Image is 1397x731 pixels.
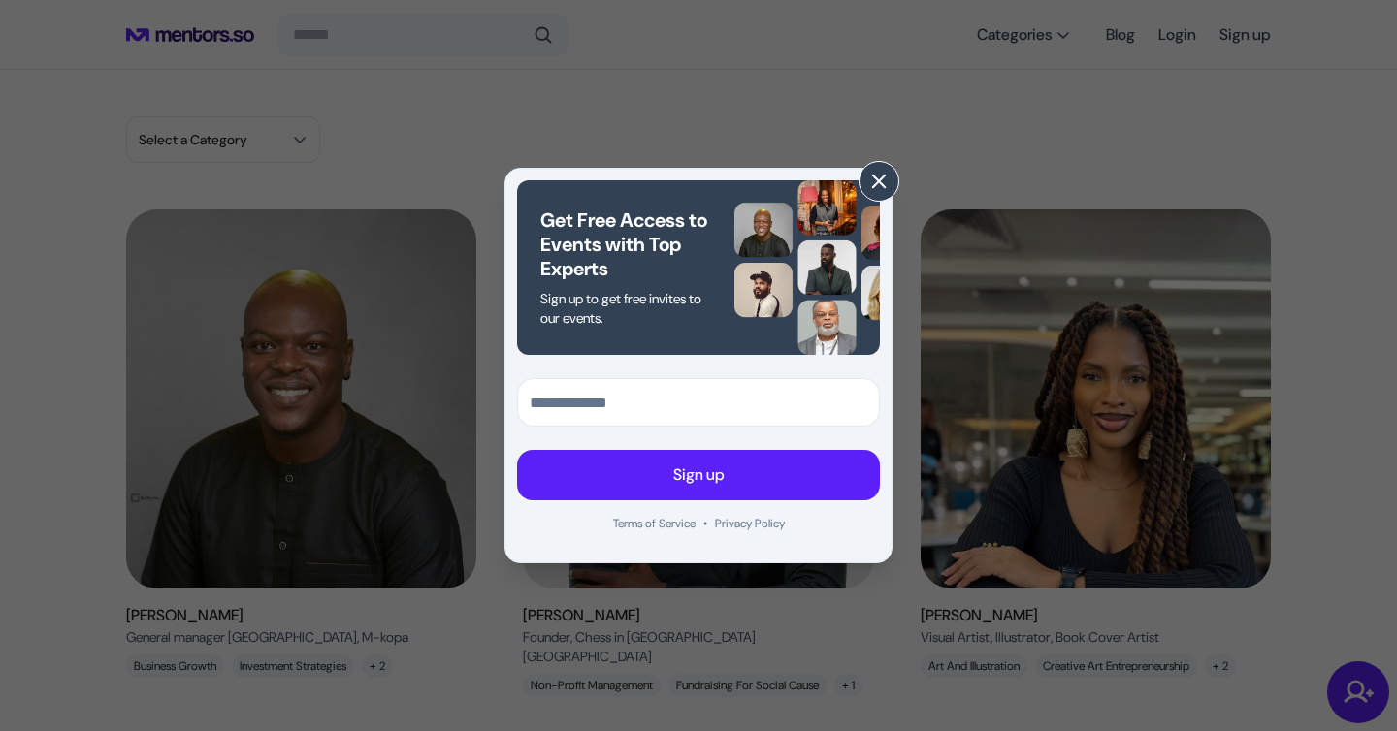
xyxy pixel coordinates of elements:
[673,463,725,487] p: Sign up
[734,180,880,355] img: Special offer image
[540,208,719,281] h6: Get Free Access to Events with Top Experts
[517,450,880,500] button: Sign up
[703,516,707,531] span: •
[715,516,785,531] a: Privacy Policy
[613,516,696,531] a: Terms of Service
[540,289,719,328] p: Sign up to get free invites to our events.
